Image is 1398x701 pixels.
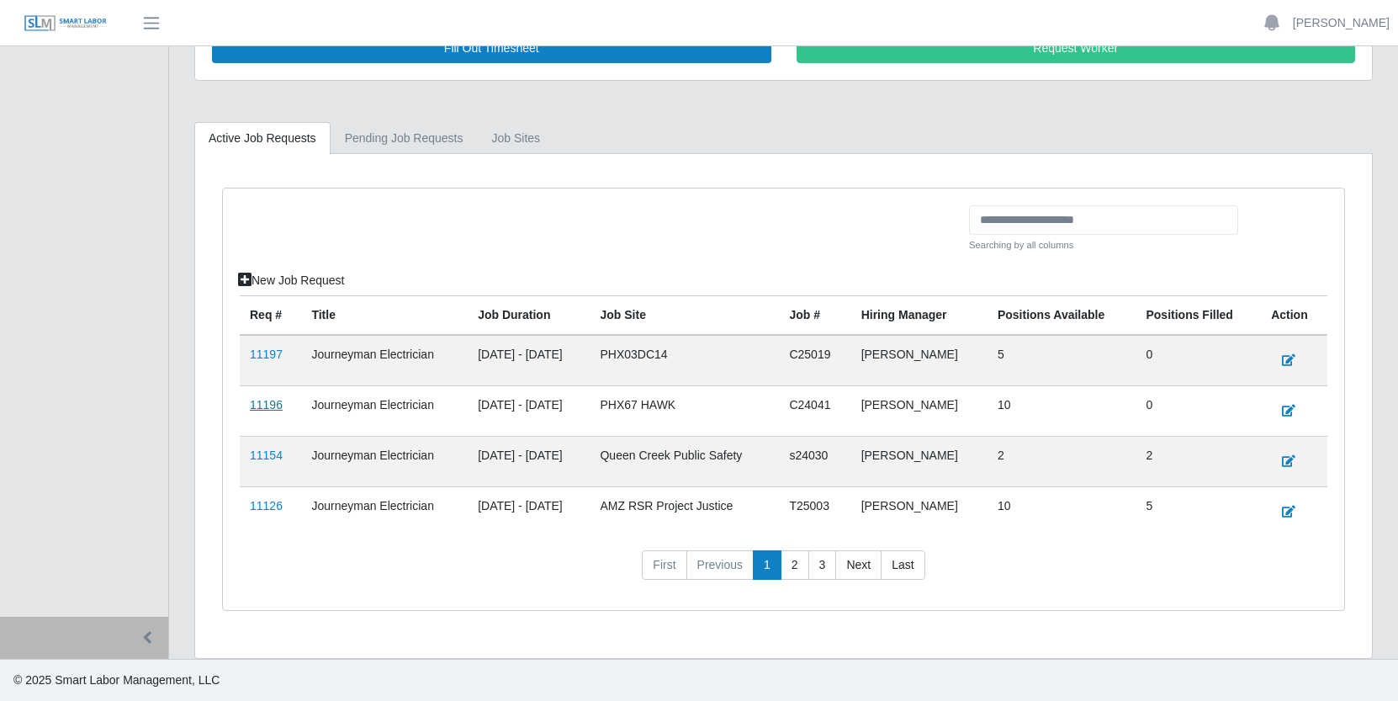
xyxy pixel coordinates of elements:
a: 11197 [250,348,283,361]
a: 11196 [250,398,283,412]
td: Queen Creek Public Safety [590,436,779,486]
a: 11154 [250,449,283,462]
td: PHX03DC14 [590,335,779,386]
td: C24041 [779,385,850,436]
a: 2 [781,550,809,581]
th: Job Duration [468,295,590,335]
th: job site [590,295,779,335]
span: © 2025 Smart Labor Management, LLC [13,673,220,687]
a: Next [835,550,882,581]
th: Job # [779,295,850,335]
a: Pending Job Requests [331,122,478,155]
td: [DATE] - [DATE] [468,385,590,436]
nav: pagination [240,550,1327,594]
a: 3 [808,550,837,581]
td: 5 [988,335,1136,386]
td: 0 [1136,385,1261,436]
td: [DATE] - [DATE] [468,335,590,386]
a: 1 [753,550,781,581]
a: Active Job Requests [194,122,331,155]
td: [DATE] - [DATE] [468,436,590,486]
a: Fill Out Timesheet [212,34,771,63]
td: Journeyman Electrician [301,436,468,486]
a: Last [881,550,924,581]
th: Positions Filled [1136,295,1261,335]
td: [DATE] - [DATE] [468,486,590,537]
td: 2 [1136,436,1261,486]
a: job sites [478,122,555,155]
th: Positions Available [988,295,1136,335]
td: AMZ RSR Project Justice [590,486,779,537]
td: 10 [988,385,1136,436]
td: [PERSON_NAME] [851,385,988,436]
a: [PERSON_NAME] [1293,14,1390,32]
th: Title [301,295,468,335]
td: Journeyman Electrician [301,335,468,386]
td: Journeyman Electrician [301,486,468,537]
small: Searching by all columns [969,238,1238,252]
th: Hiring Manager [851,295,988,335]
a: New Job Request [227,266,356,295]
td: PHX67 HAWK [590,385,779,436]
td: 5 [1136,486,1261,537]
td: Journeyman Electrician [301,385,468,436]
th: Req # [240,295,301,335]
td: [PERSON_NAME] [851,436,988,486]
th: Action [1261,295,1327,335]
td: [PERSON_NAME] [851,486,988,537]
td: C25019 [779,335,850,386]
a: Request Worker [797,34,1356,63]
td: 0 [1136,335,1261,386]
a: 11126 [250,499,283,512]
td: 2 [988,436,1136,486]
td: s24030 [779,436,850,486]
td: 10 [988,486,1136,537]
img: SLM Logo [24,14,108,33]
td: [PERSON_NAME] [851,335,988,386]
td: T25003 [779,486,850,537]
